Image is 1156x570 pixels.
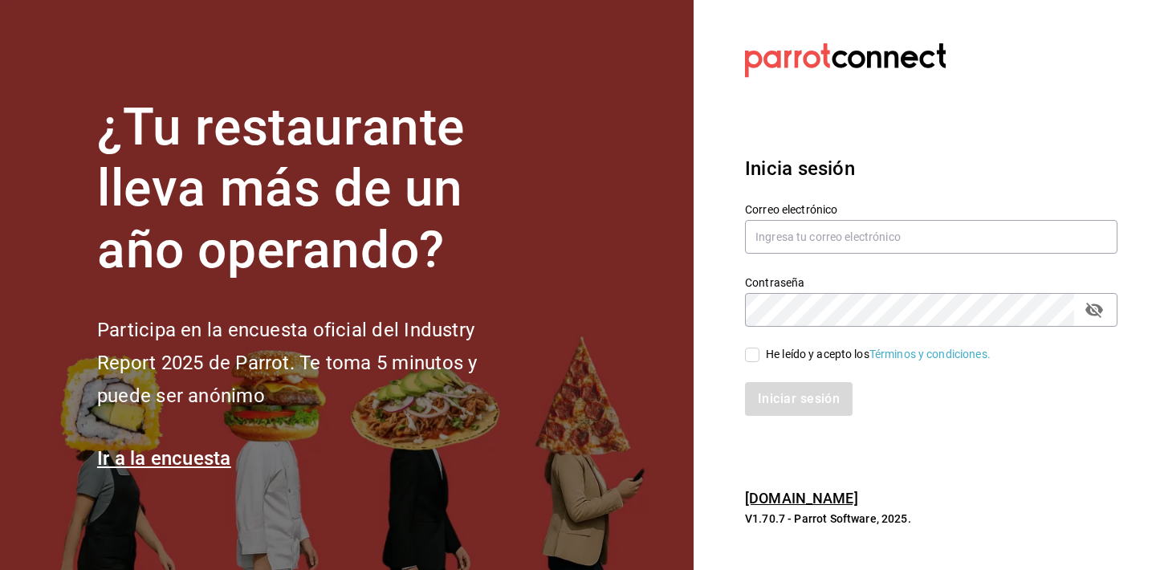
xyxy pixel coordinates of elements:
a: Términos y condiciones. [869,348,991,360]
label: Correo electrónico [745,203,1117,214]
a: Ir a la encuesta [97,447,231,470]
h1: ¿Tu restaurante lleva más de un año operando? [97,97,531,282]
a: [DOMAIN_NAME] [745,490,858,507]
label: Contraseña [745,276,1117,287]
input: Ingresa tu correo electrónico [745,220,1117,254]
p: V1.70.7 - Parrot Software, 2025. [745,511,1117,527]
h2: Participa en la encuesta oficial del Industry Report 2025 de Parrot. Te toma 5 minutos y puede se... [97,314,531,412]
div: He leído y acepto los [766,346,991,363]
h3: Inicia sesión [745,154,1117,183]
button: passwordField [1081,296,1108,324]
